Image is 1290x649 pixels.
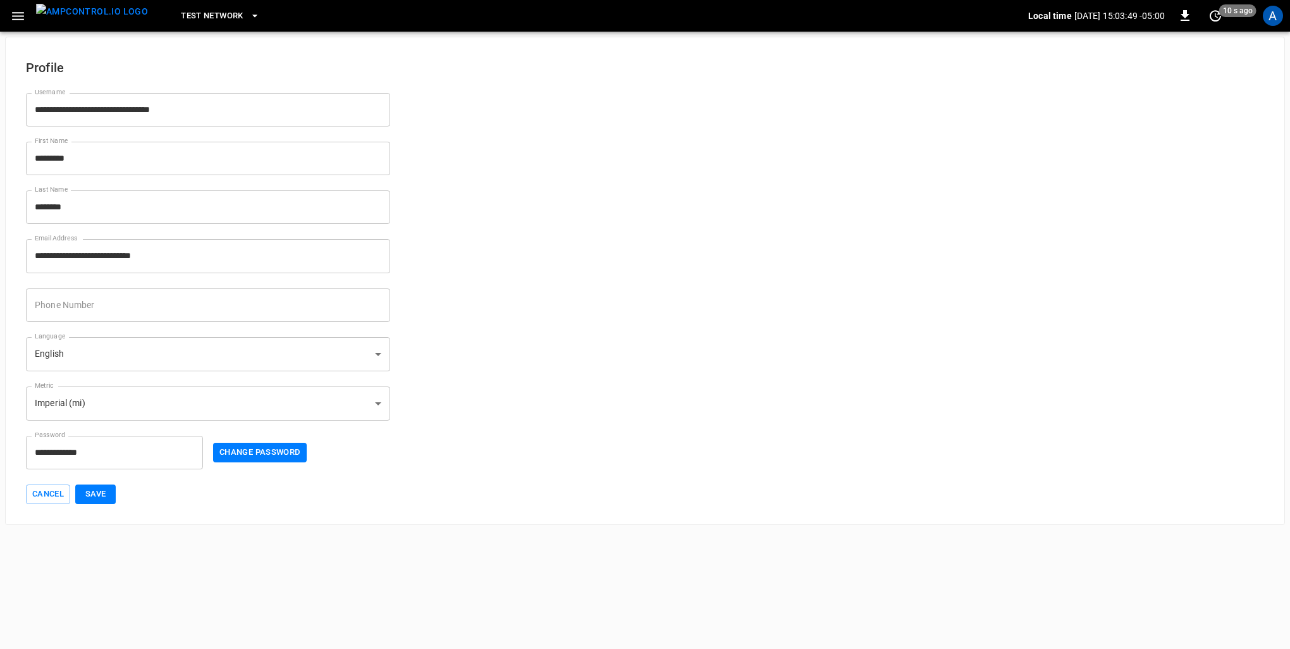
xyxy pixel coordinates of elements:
[75,485,116,504] button: Save
[1219,4,1256,17] span: 10 s ago
[35,331,65,342] label: Language
[35,430,65,440] label: Password
[213,443,307,462] button: Change Password
[35,381,54,391] label: Metric
[181,9,243,23] span: Test Network
[176,4,264,28] button: Test Network
[1263,6,1283,26] div: profile-icon
[35,233,77,244] label: Email Address
[26,337,390,371] div: English
[26,58,390,78] h6: Profile
[35,136,68,146] label: First Name
[1074,9,1165,22] p: [DATE] 15:03:49 -05:00
[26,485,70,504] button: Cancel
[1028,9,1072,22] p: Local time
[26,386,390,421] div: Imperial (mi)
[35,185,68,195] label: Last Name
[1205,6,1225,26] button: set refresh interval
[35,87,65,97] label: Username
[36,4,148,20] img: ampcontrol.io logo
